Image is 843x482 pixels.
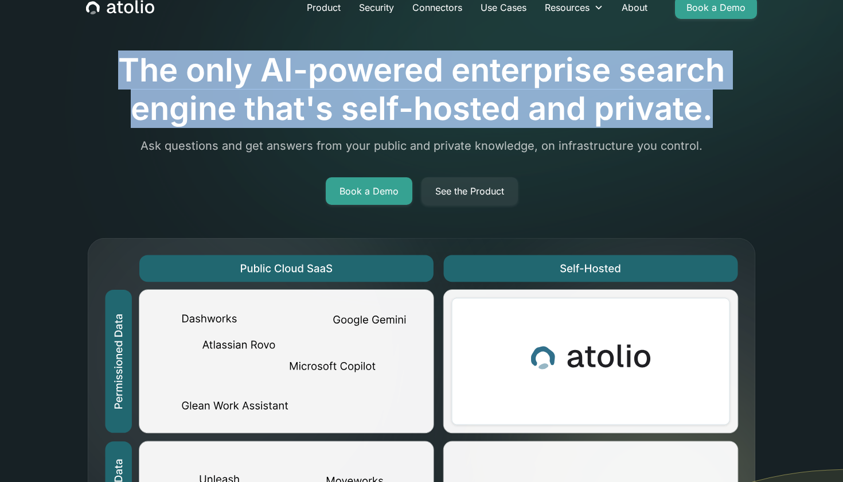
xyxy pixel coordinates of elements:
h1: The only AI-powered enterprise search engine that's self-hosted and private. [86,51,757,128]
p: Ask questions and get answers from your public and private knowledge, on infrastructure you control. [86,137,757,154]
a: Book a Demo [326,177,412,205]
iframe: Chat Widget [786,427,843,482]
a: See the Product [421,177,518,205]
div: Resources [545,1,590,14]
